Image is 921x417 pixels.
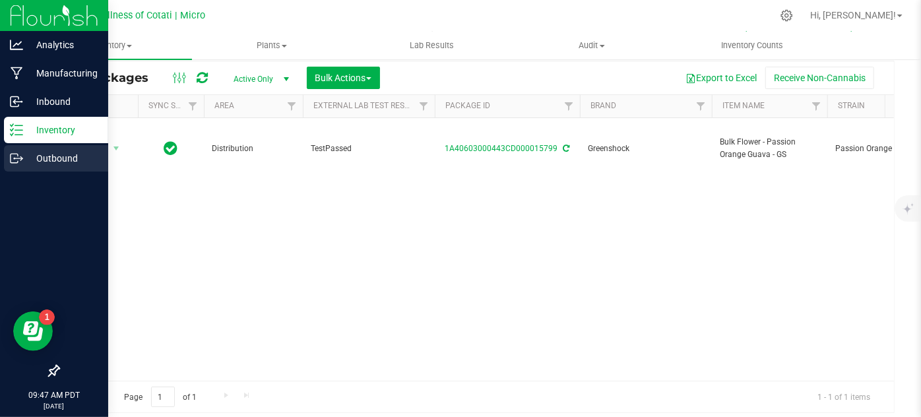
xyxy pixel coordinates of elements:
[392,40,472,51] span: Lab Results
[23,122,102,138] p: Inventory
[214,101,234,110] a: Area
[108,139,125,158] span: select
[672,32,833,59] a: Inventory Counts
[765,67,874,89] button: Receive Non-Cannabis
[32,40,192,51] span: Inventory
[311,143,427,155] span: TestPassed
[810,10,896,20] span: Hi, [PERSON_NAME]!
[690,95,712,117] a: Filter
[10,152,23,165] inline-svg: Outbound
[13,311,53,351] iframe: Resource center
[722,101,765,110] a: Item Name
[558,95,580,117] a: Filter
[192,32,352,59] a: Plants
[720,136,819,161] span: Bulk Flower - Passion Orange Guava - GS
[212,143,295,155] span: Distribution
[590,101,616,110] a: Brand
[445,144,558,153] a: 1A40603000443CD000015799
[703,40,801,51] span: Inventory Counts
[23,65,102,81] p: Manufacturing
[23,37,102,53] p: Analytics
[10,95,23,108] inline-svg: Inbound
[588,143,704,155] span: Greenshock
[281,95,303,117] a: Filter
[151,387,175,407] input: 1
[10,123,23,137] inline-svg: Inventory
[677,67,765,89] button: Export to Excel
[32,32,192,59] a: Inventory
[6,401,102,411] p: [DATE]
[307,67,380,89] button: Bulk Actions
[445,101,490,110] a: Package ID
[838,101,865,110] a: Strain
[10,38,23,51] inline-svg: Analytics
[193,40,352,51] span: Plants
[69,71,162,85] span: All Packages
[413,95,435,117] a: Filter
[806,95,827,117] a: Filter
[561,144,570,153] span: Sync from Compliance System
[39,309,55,325] iframe: Resource center unread badge
[807,387,881,406] span: 1 - 1 of 1 items
[23,94,102,110] p: Inbound
[313,101,417,110] a: External Lab Test Result
[23,150,102,166] p: Outbound
[315,73,371,83] span: Bulk Actions
[778,9,795,22] div: Manage settings
[512,32,672,59] a: Audit
[513,40,672,51] span: Audit
[113,387,208,407] span: Page of 1
[6,389,102,401] p: 09:47 AM PDT
[164,139,178,158] span: In Sync
[64,10,205,21] span: Mercy Wellness of Cotati | Micro
[148,101,199,110] a: Sync Status
[10,67,23,80] inline-svg: Manufacturing
[182,95,204,117] a: Filter
[352,32,512,59] a: Lab Results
